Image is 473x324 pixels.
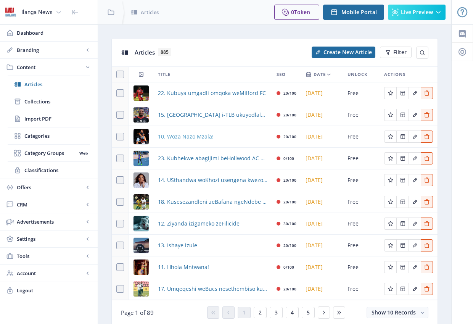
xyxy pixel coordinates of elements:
[158,197,267,206] a: 18. Kusesezandleni zeBafana ngeNdebe yoMhlaba yeFifa
[384,154,396,161] a: Edit page
[8,76,90,93] a: Articles
[158,110,267,119] span: 15. [GEOGRAPHIC_DATA] i-TLB ukuyodlala e-Europe
[301,148,343,169] td: [DATE]
[396,132,409,140] a: Edit page
[396,89,409,96] a: Edit page
[17,63,84,71] span: Content
[343,82,380,104] td: Free
[301,256,343,278] td: [DATE]
[396,154,409,161] a: Edit page
[283,263,294,272] div: 0/100
[384,89,396,96] a: Edit page
[409,198,421,205] a: Edit page
[24,81,90,88] span: Articles
[384,111,396,118] a: Edit page
[283,89,296,98] div: 20/100
[421,132,433,140] a: Edit page
[158,176,267,185] a: 14. USthandwa woKhozi usengena kwezokuklwebha amapuleti
[134,194,149,210] img: eebde0eb-afad-4d14-95b9-56d906b5801b.png
[277,70,286,79] span: SEO
[135,48,155,56] span: Articles
[8,162,90,179] a: Classifications
[343,169,380,191] td: Free
[409,111,421,118] a: Edit page
[134,129,149,144] img: 383df9a9-61fc-427a-9ab7-2f265ad4d125.png
[158,89,266,98] a: 22. Kubuya umgadli omqoka weMilford FC
[312,47,375,58] button: Create New Article
[158,241,197,250] a: 13. Ishaye izule
[134,172,149,188] img: b47881e5-4377-41f9-94de-1ef60108cc07.png
[17,46,84,54] span: Branding
[421,154,433,161] a: Edit page
[384,198,396,205] a: Edit page
[396,241,409,248] a: Edit page
[396,263,409,270] a: Edit page
[343,278,380,300] td: Free
[283,176,296,185] div: 20/100
[24,115,90,123] span: Import PDF
[341,9,377,15] span: Mobile Portal
[301,104,343,126] td: [DATE]
[283,154,294,163] div: 0/100
[421,219,433,227] a: Edit page
[421,241,433,248] a: Edit page
[158,284,267,293] a: 17. Umqeqeshi weBucs nesethembiso kubalandeli
[8,110,90,127] a: Import PDF
[283,284,296,293] div: 20/100
[158,154,267,163] a: 23. Kubhekwe abagijimi beHollwood AC ukugcina isicoco sisekhaya
[283,132,296,141] div: 20/100
[343,148,380,169] td: Free
[343,126,380,148] td: Free
[343,256,380,278] td: Free
[301,126,343,148] td: [DATE]
[343,191,380,213] td: Free
[17,252,84,260] span: Tools
[134,85,149,101] img: 44334c95-e18d-46ea-82f4-39037d8ec848.png
[343,213,380,235] td: Free
[384,70,405,79] span: Actions
[283,110,296,119] div: 20/100
[393,49,407,55] span: Filter
[17,184,84,191] span: Offers
[283,197,296,206] div: 20/100
[141,8,159,16] span: Articles
[301,191,343,213] td: [DATE]
[8,127,90,144] a: Categories
[158,48,171,56] span: 885
[323,5,384,20] button: Mobile Portal
[134,216,149,231] img: b6fb8057-06f0-4a1b-aaac-5226f0587bd5.png
[21,4,53,21] div: Ilanga News
[158,70,171,79] span: Title
[17,235,84,243] span: Settings
[283,219,296,228] div: 30/100
[396,285,409,292] a: Edit page
[323,49,372,55] span: Create New Article
[17,201,84,208] span: CRM
[301,169,343,191] td: [DATE]
[158,219,240,228] a: 12. Ziyanda izigameko zeFilicide
[384,241,396,248] a: Edit page
[301,235,343,256] td: [DATE]
[5,6,17,18] img: 6e32966d-d278-493e-af78-9af65f0c2223.png
[396,219,409,227] a: Edit page
[314,70,326,79] span: Date
[294,8,310,16] span: Token
[409,219,421,227] a: Edit page
[158,263,209,272] a: 11. Hhola Mntwana!
[8,145,90,161] a: Category GroupsWeb
[384,285,396,292] a: Edit page
[307,47,375,58] a: New page
[409,241,421,248] a: Edit page
[421,111,433,118] a: Edit page
[134,151,149,166] img: 415ce6dc-3ff7-486d-a25b-f9beb506b965.png
[384,263,396,270] a: Edit page
[409,89,421,96] a: Edit page
[343,104,380,126] td: Free
[134,107,149,123] img: 0b622a0d-462f-4716-937b-5dfc93a80e2a.png
[24,132,90,140] span: Categories
[401,9,433,15] span: Live Preview
[301,82,343,104] td: [DATE]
